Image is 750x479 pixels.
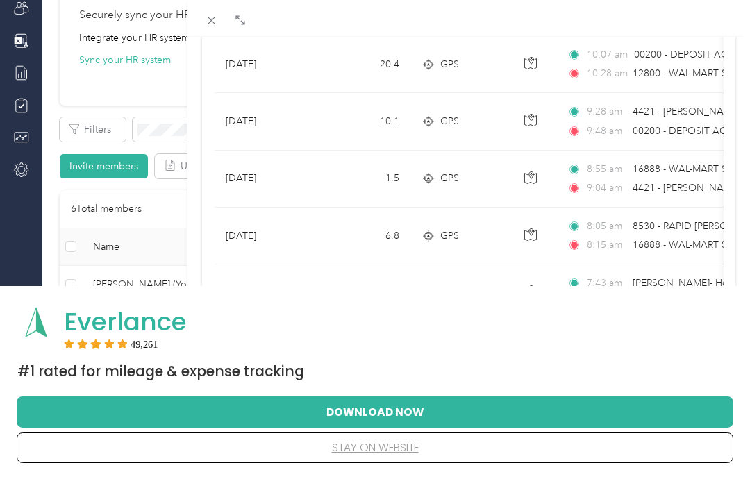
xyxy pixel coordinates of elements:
[587,237,626,253] span: 8:15 am
[215,151,319,208] td: [DATE]
[17,362,304,381] span: #1 Rated for Mileage & Expense Tracking
[440,228,459,244] span: GPS
[587,219,626,234] span: 8:05 am
[319,264,410,321] td: 2.8
[319,36,410,93] td: 20.4
[39,433,711,462] button: stay on website
[319,151,410,208] td: 1.5
[64,304,187,339] span: Everlance
[587,180,626,196] span: 9:04 am
[587,66,626,81] span: 10:28 am
[215,36,319,93] td: [DATE]
[587,162,626,177] span: 8:55 am
[215,93,319,150] td: [DATE]
[587,104,626,119] span: 9:28 am
[39,397,711,426] button: Download Now
[319,208,410,264] td: 6.8
[131,340,158,348] span: User reviews count
[440,114,459,129] span: GPS
[440,57,459,72] span: GPS
[440,171,459,186] span: GPS
[587,47,628,62] span: 10:07 am
[215,208,319,264] td: [DATE]
[215,264,319,321] td: [DATE]
[587,276,626,291] span: 7:43 am
[319,93,410,150] td: 10.1
[64,339,158,348] div: Rating:5 stars
[587,124,626,139] span: 9:48 am
[17,303,55,341] img: App logo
